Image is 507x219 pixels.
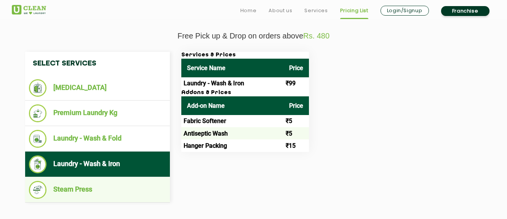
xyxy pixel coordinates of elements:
[29,181,166,199] li: Steam Press
[283,96,309,115] th: Price
[12,32,496,40] p: Free Pick up & Drop on orders above
[12,5,46,14] img: UClean Laundry and Dry Cleaning
[181,52,309,59] h3: Services & Prices
[283,139,309,152] td: ₹15
[181,90,309,96] h3: Addons & Prices
[181,139,283,152] td: Hanger Packing
[29,104,166,122] li: Premium Laundry Kg
[283,127,309,139] td: ₹5
[304,6,328,15] a: Services
[441,6,489,16] a: Franchise
[25,52,170,75] h4: Select Services
[29,104,47,122] img: Premium Laundry Kg
[283,77,309,90] td: ₹99
[340,6,368,15] a: Pricing List
[283,115,309,127] td: ₹5
[29,79,47,97] img: Dry Cleaning
[29,130,166,148] li: Laundry - Wash & Fold
[29,181,47,199] img: Steam Press
[181,115,283,127] td: Fabric Softener
[29,79,166,97] li: [MEDICAL_DATA]
[381,6,429,16] a: Login/Signup
[283,59,309,77] th: Price
[181,59,283,77] th: Service Name
[269,6,292,15] a: About us
[181,77,283,90] td: Laundry - Wash & Iron
[181,96,283,115] th: Add-on Name
[29,155,166,173] li: Laundry - Wash & Iron
[181,127,283,139] td: Antiseptic Wash
[29,155,47,173] img: Laundry - Wash & Iron
[240,6,257,15] a: Home
[303,32,329,40] span: Rs. 480
[29,130,47,148] img: Laundry - Wash & Fold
